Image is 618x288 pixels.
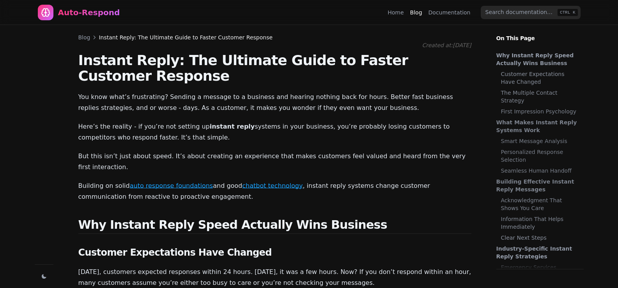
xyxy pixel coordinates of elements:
[78,92,471,113] p: You know what’s frustrating? Sending a message to a business and hearing nothing back for hours. ...
[501,234,580,242] a: Clear Next Steps
[58,7,120,18] div: Auto-Respond
[429,9,471,16] a: Documentation
[481,6,581,19] input: Search documentation…
[496,118,580,134] a: What Makes Instant Reply Systems Work
[422,42,471,48] span: Created at: [DATE]
[501,167,580,175] a: Seamless Human Handoff
[501,263,580,271] a: Emergency Services
[78,218,471,234] h2: Why Instant Reply Speed Actually Wins Business
[410,9,422,16] a: Blog
[388,9,404,16] a: Home
[78,53,471,84] h1: Instant Reply: The Ultimate Guide to Faster Customer Response
[496,178,580,193] a: Building Effective Instant Reply Messages
[99,34,273,41] span: Instant Reply: The Ultimate Guide to Faster Customer Response
[501,137,580,145] a: Smart Message Analysis
[501,215,580,231] a: Information That Helps Immediately
[501,196,580,212] a: Acknowledgment That Shows You Care
[39,271,50,282] button: Change theme
[501,108,580,115] a: First Impression Psychology
[210,123,255,130] strong: instant reply
[78,34,90,41] a: Blog
[38,5,120,20] a: Home page
[501,70,580,86] a: Customer Expectations Have Changed
[496,245,580,260] a: Industry-Specific Instant Reply Strategies
[78,151,471,173] p: But this isn’t just about speed. It’s about creating an experience that makes customers feel valu...
[490,25,590,42] p: On This Page
[78,246,471,259] h3: Customer Expectations Have Changed
[78,180,471,202] p: Building on solid and good , instant reply systems change customer communication from reactive to...
[78,121,471,143] p: Here’s the reality - if you’re not setting up systems in your business, you’re probably losing cu...
[496,51,580,67] a: Why Instant Reply Speed Actually Wins Business
[130,182,213,189] a: auto response foundations
[242,182,303,189] a: chatbot technology
[501,89,580,104] a: The Multiple Contact Strategy
[501,148,580,164] a: Personalized Response Selection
